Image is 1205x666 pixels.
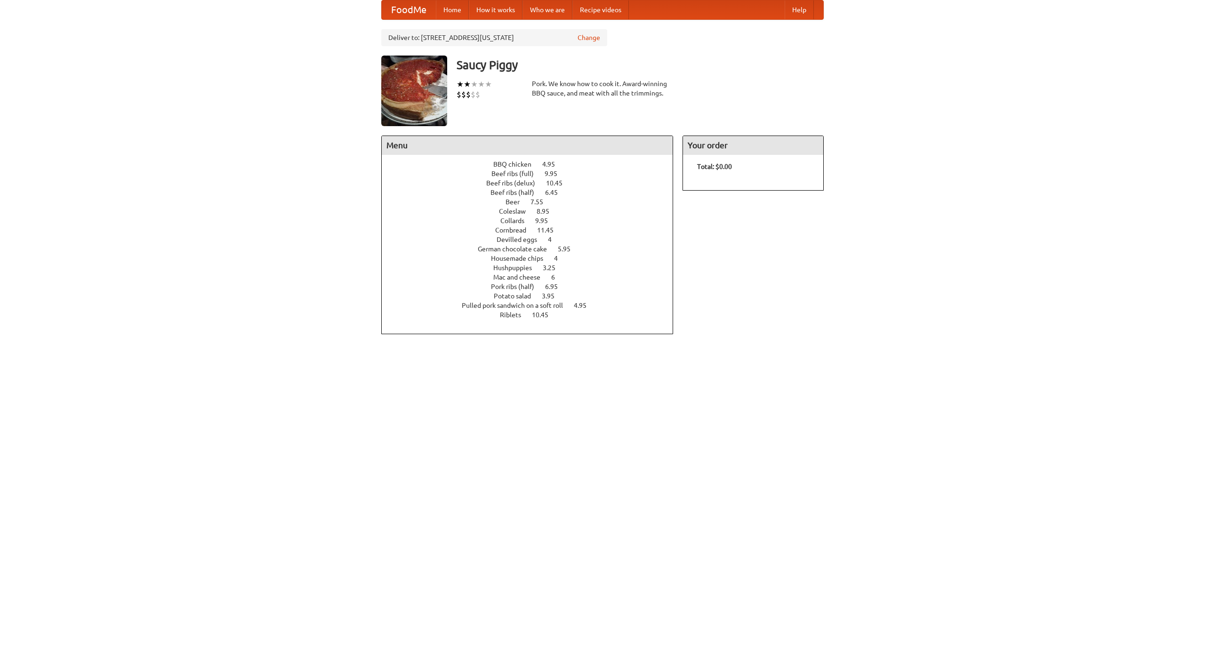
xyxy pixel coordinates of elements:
span: Potato salad [494,292,540,300]
span: Pulled pork sandwich on a soft roll [462,302,572,309]
li: ★ [457,79,464,89]
a: Who we are [522,0,572,19]
span: 9.95 [535,217,557,225]
li: ★ [478,79,485,89]
a: Beef ribs (half) 6.45 [490,189,575,196]
li: ★ [485,79,492,89]
li: ★ [471,79,478,89]
span: 4 [548,236,561,243]
span: Pork ribs (half) [491,283,544,290]
li: $ [461,89,466,100]
a: Potato salad 3.95 [494,292,572,300]
span: Beef ribs (full) [491,170,543,177]
a: Devilled eggs 4 [497,236,569,243]
span: Collards [500,217,534,225]
div: Deliver to: [STREET_ADDRESS][US_STATE] [381,29,607,46]
a: Beer 7.55 [506,198,561,206]
span: 10.45 [532,311,558,319]
a: Collards 9.95 [500,217,565,225]
li: $ [466,89,471,100]
span: 8.95 [537,208,559,215]
a: FoodMe [382,0,436,19]
span: Cornbread [495,226,536,234]
span: 6.95 [545,283,567,290]
li: $ [457,89,461,100]
span: Beer [506,198,529,206]
a: Beef ribs (full) 9.95 [491,170,575,177]
b: Total: $0.00 [697,163,732,170]
a: BBQ chicken 4.95 [493,160,572,168]
span: 6.45 [545,189,567,196]
a: Housemade chips 4 [491,255,575,262]
div: Pork. We know how to cook it. Award-winning BBQ sauce, and meat with all the trimmings. [532,79,673,98]
span: 3.95 [542,292,564,300]
span: Coleslaw [499,208,535,215]
span: Beef ribs (delux) [486,179,545,187]
h3: Saucy Piggy [457,56,824,74]
a: German chocolate cake 5.95 [478,245,588,253]
span: 6 [551,273,564,281]
a: Mac and cheese 6 [493,273,572,281]
a: Riblets 10.45 [500,311,566,319]
span: Devilled eggs [497,236,546,243]
a: Change [578,33,600,42]
span: 3.25 [543,264,565,272]
li: $ [471,89,475,100]
span: Hushpuppies [493,264,541,272]
li: ★ [464,79,471,89]
a: Home [436,0,469,19]
span: Beef ribs (half) [490,189,544,196]
span: Riblets [500,311,530,319]
span: BBQ chicken [493,160,541,168]
a: Recipe videos [572,0,629,19]
span: 10.45 [546,179,572,187]
span: Housemade chips [491,255,553,262]
span: 7.55 [530,198,553,206]
span: German chocolate cake [478,245,556,253]
h4: Your order [683,136,823,155]
a: Help [785,0,814,19]
a: Pulled pork sandwich on a soft roll 4.95 [462,302,604,309]
img: angular.jpg [381,56,447,126]
a: Coleslaw 8.95 [499,208,567,215]
a: Cornbread 11.45 [495,226,571,234]
span: 4.95 [574,302,596,309]
span: 5.95 [558,245,580,253]
a: Pork ribs (half) 6.95 [491,283,575,290]
a: How it works [469,0,522,19]
span: 4 [554,255,567,262]
span: 11.45 [537,226,563,234]
a: Beef ribs (delux) 10.45 [486,179,580,187]
a: Hushpuppies 3.25 [493,264,573,272]
span: 4.95 [542,160,564,168]
span: 9.95 [545,170,567,177]
span: Mac and cheese [493,273,550,281]
h4: Menu [382,136,673,155]
li: $ [475,89,480,100]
